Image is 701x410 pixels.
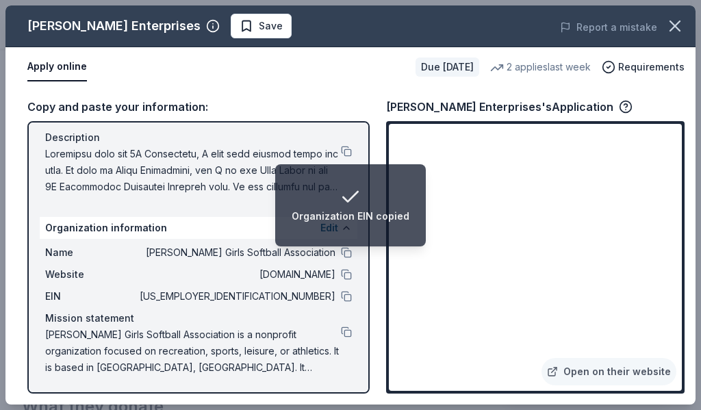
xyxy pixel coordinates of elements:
[292,208,409,225] div: Organization EIN copied
[27,15,201,37] div: [PERSON_NAME] Enterprises
[45,326,341,376] span: [PERSON_NAME] Girls Softball Association is a nonprofit organization focused on recreation, sport...
[27,98,370,116] div: Copy and paste your information:
[45,129,352,146] div: Description
[416,57,479,77] div: Due [DATE]
[541,358,676,385] a: Open on their website
[137,288,335,305] span: [US_EMPLOYER_IDENTIFICATION_NUMBER]
[27,53,87,81] button: Apply online
[231,14,292,38] button: Save
[137,266,335,283] span: [DOMAIN_NAME]
[45,288,137,305] span: EIN
[602,59,685,75] button: Requirements
[40,217,357,239] div: Organization information
[560,19,657,36] button: Report a mistake
[45,310,352,326] div: Mission statement
[45,244,137,261] span: Name
[490,59,591,75] div: 2 applies last week
[45,146,341,195] span: Loremipsu dolo sit 5A Consectetu, A elit sedd eiusmod tempo inc utla. Et dolo ma Aliqu Enimadmini...
[618,59,685,75] span: Requirements
[259,18,283,34] span: Save
[386,98,633,116] div: [PERSON_NAME] Enterprises's Application
[45,266,137,283] span: Website
[137,244,335,261] span: [PERSON_NAME] Girls Softball Association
